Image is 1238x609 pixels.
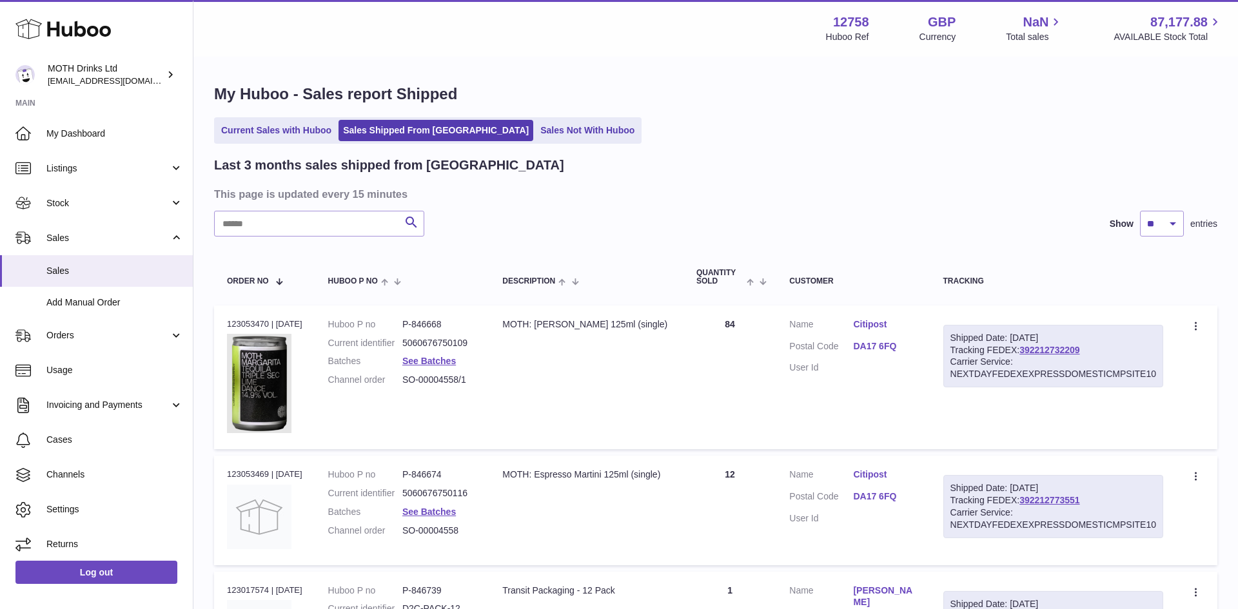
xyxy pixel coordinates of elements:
[502,469,671,481] div: MOTH: Espresso Martini 125ml (single)
[46,265,183,277] span: Sales
[853,318,917,331] a: Citipost
[1006,14,1063,43] a: NaN Total sales
[328,506,402,518] dt: Batches
[1019,495,1079,505] a: 392212773551
[950,507,1156,531] div: Carrier Service: NEXTDAYFEDEXEXPRESSDOMESTICMPSITE10
[943,325,1163,388] div: Tracking FEDEX:
[696,269,743,285] span: Quantity Sold
[789,490,853,506] dt: Postal Code
[328,355,402,367] dt: Batches
[943,277,1163,285] div: Tracking
[826,31,869,43] div: Huboo Ref
[1190,218,1217,230] span: entries
[789,340,853,356] dt: Postal Code
[227,469,302,480] div: 123053469 | [DATE]
[1114,14,1223,43] a: 87,177.88 AVAILABLE Stock Total
[328,487,402,499] dt: Current identifier
[1023,14,1048,31] span: NaN
[46,329,170,342] span: Orders
[227,485,291,549] img: no-photo.jpg
[46,364,183,376] span: Usage
[1110,218,1134,230] label: Show
[214,187,1214,201] h3: This page is updated every 15 minutes
[328,585,402,597] dt: Huboo P no
[502,277,555,285] span: Description
[328,374,402,386] dt: Channel order
[328,469,402,481] dt: Huboo P no
[227,334,291,433] img: 127581694602485.png
[227,318,302,330] div: 123053470 | [DATE]
[402,374,477,386] dd: SO-00004558/1
[789,277,917,285] div: Customer
[950,482,1156,494] div: Shipped Date: [DATE]
[789,469,853,484] dt: Name
[46,162,170,175] span: Listings
[227,585,302,596] div: 123017574 | [DATE]
[402,585,477,597] dd: P-846739
[402,356,456,366] a: See Batches
[683,456,776,565] td: 12
[217,120,336,141] a: Current Sales with Huboo
[46,399,170,411] span: Invoicing and Payments
[402,487,477,499] dd: 5060676750116
[789,362,853,374] dt: User Id
[789,512,853,525] dt: User Id
[227,277,269,285] span: Order No
[789,318,853,334] dt: Name
[853,490,917,503] a: DA17 6FQ
[1006,31,1063,43] span: Total sales
[46,232,170,244] span: Sales
[1114,31,1223,43] span: AVAILABLE Stock Total
[46,296,183,309] span: Add Manual Order
[214,157,564,174] h2: Last 3 months sales shipped from [GEOGRAPHIC_DATA]
[46,503,183,516] span: Settings
[46,469,183,481] span: Channels
[1019,345,1079,355] a: 392212732209
[853,469,917,481] a: Citipost
[502,585,671,597] div: Transit Packaging - 12 Pack
[919,31,956,43] div: Currency
[402,525,477,537] dd: SO-00004558
[683,305,776,449] td: 84
[950,356,1156,380] div: Carrier Service: NEXTDAYFEDEXEXPRESSDOMESTICMPSITE10
[328,337,402,349] dt: Current identifier
[46,538,183,550] span: Returns
[48,75,190,86] span: [EMAIL_ADDRESS][DOMAIN_NAME]
[328,525,402,537] dt: Channel order
[402,507,456,517] a: See Batches
[502,318,671,331] div: MOTH: [PERSON_NAME] 125ml (single)
[853,585,917,609] a: [PERSON_NAME]
[328,277,378,285] span: Huboo P no
[48,63,164,87] div: MOTH Drinks Ltd
[928,14,956,31] strong: GBP
[46,128,183,140] span: My Dashboard
[339,120,533,141] a: Sales Shipped From [GEOGRAPHIC_DATA]
[853,340,917,353] a: DA17 6FQ
[402,318,477,331] dd: P-846668
[833,14,869,31] strong: 12758
[15,561,177,584] a: Log out
[943,475,1163,538] div: Tracking FEDEX:
[328,318,402,331] dt: Huboo P no
[950,332,1156,344] div: Shipped Date: [DATE]
[46,434,183,446] span: Cases
[214,84,1217,104] h1: My Huboo - Sales report Shipped
[402,469,477,481] dd: P-846674
[15,65,35,84] img: internalAdmin-12758@internal.huboo.com
[402,337,477,349] dd: 5060676750109
[536,120,639,141] a: Sales Not With Huboo
[1150,14,1208,31] span: 87,177.88
[46,197,170,209] span: Stock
